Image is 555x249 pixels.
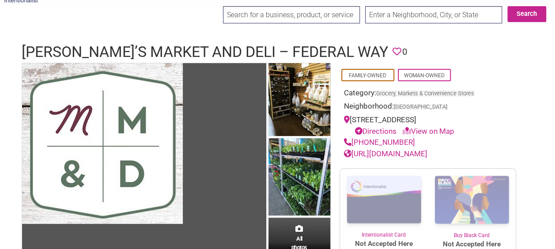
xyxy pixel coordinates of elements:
[344,101,512,114] div: Neighborhood:
[428,169,516,231] img: Buy Black Card
[402,45,407,59] span: 0
[340,169,428,239] a: Intentionalist Card
[376,90,474,97] a: Grocery, Markets & Convenience Stores
[344,87,512,101] div: Category:
[344,138,415,147] a: [PHONE_NUMBER]
[394,104,447,110] span: [GEOGRAPHIC_DATA]
[22,63,183,224] img: Marlene's Market & Deli
[349,72,386,79] a: Family-Owned
[507,6,546,22] button: Search
[404,72,445,79] a: Woman-Owned
[403,127,454,136] a: View on Map
[344,114,512,137] div: [STREET_ADDRESS]
[355,127,396,136] a: Directions
[365,6,502,23] input: Enter a Neighborhood, City, or State
[340,239,428,249] span: Not Accepted Here
[344,149,427,158] a: [URL][DOMAIN_NAME]
[268,63,330,139] img: Marlene's Market & Deli
[223,6,360,23] input: Search for a business, product, or service
[22,41,388,63] h1: [PERSON_NAME]’s Market and Deli – Federal Way
[268,138,330,218] img: Marlene's Market & Deli
[428,169,516,239] a: Buy Black Card
[340,169,428,231] img: Intentionalist Card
